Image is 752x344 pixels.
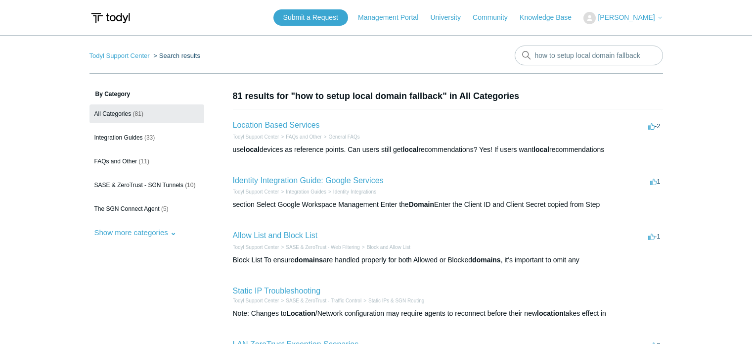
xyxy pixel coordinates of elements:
[233,298,279,303] a: Todyl Support Center
[233,188,279,196] li: Todyl Support Center
[273,9,348,26] a: Submit a Request
[515,46,663,65] input: Search
[472,256,501,264] em: domains
[233,199,663,210] div: section Select Google Workspace Management Enter the Enter the Client ID and Client Secret copied...
[583,12,663,24] button: [PERSON_NAME]
[233,189,279,195] a: Todyl Support Center
[233,244,279,251] li: Todyl Support Center
[89,104,204,123] a: All Categories (81)
[185,182,195,189] span: (10)
[94,182,183,189] span: SASE & ZeroTrust - SGN Tunnels
[89,223,181,242] button: Show more categories
[233,245,279,250] a: Todyl Support Center
[233,176,384,185] a: Identity Integration Guide: Google Services
[89,90,204,98] h3: By Category
[161,205,169,212] span: (5)
[94,205,160,212] span: The SGN Connect Agent
[94,158,137,165] span: FAQs and Other
[233,297,279,304] li: Todyl Support Center
[233,133,279,141] li: Todyl Support Center
[598,13,655,21] span: [PERSON_NAME]
[537,309,564,317] em: location
[233,121,320,129] a: Location Based Services
[648,122,661,130] span: -2
[279,244,359,251] li: SASE & ZeroTrust - Web Filtering
[89,152,204,171] a: FAQs and Other (11)
[233,145,663,155] div: use devices as reference points. Can users still get recommendations? Yes! If users want recommen...
[89,9,132,27] img: Todyl Support Center Help Center home page
[520,12,581,23] a: Knowledge Base
[244,146,260,153] em: local
[648,233,661,240] span: -1
[367,245,410,250] a: Block and Allow List
[94,110,132,117] span: All Categories
[233,255,663,265] div: Block List To ensure are handled properly for both Allowed or Blocked , it's important to omit any
[233,90,663,103] h1: 81 results for "how to setup local domain fallback" in All Categories
[402,146,418,153] em: local
[358,12,428,23] a: Management Portal
[333,189,376,195] a: Identity Integrations
[89,52,150,59] a: Todyl Support Center
[286,189,326,195] a: Integration Guides
[89,128,204,147] a: Integration Guides (33)
[279,188,326,196] li: Integration Guides
[94,134,143,141] span: Integration Guides
[361,297,424,304] li: Static IPs & SGN Routing
[650,178,660,185] span: 1
[233,287,321,295] a: Static IP Troubleshooting
[286,245,360,250] a: SASE & ZeroTrust - Web Filtering
[279,133,321,141] li: FAQs and Other
[89,199,204,218] a: The SGN Connect Agent (5)
[328,134,359,140] a: General FAQs
[89,52,152,59] li: Todyl Support Center
[326,188,376,196] li: Identity Integrations
[133,110,143,117] span: (81)
[295,256,323,264] em: domains
[233,134,279,140] a: Todyl Support Center
[144,134,155,141] span: (33)
[409,200,434,208] em: Domain
[233,308,663,319] div: Note: Changes to /Network configuration may require agents to reconnect before their new takes ef...
[89,176,204,195] a: SASE & ZeroTrust - SGN Tunnels (10)
[286,298,361,303] a: SASE & ZeroTrust - Traffic Control
[286,134,321,140] a: FAQs and Other
[286,309,315,317] em: Location
[233,231,318,240] a: Allow List and Block List
[360,244,410,251] li: Block and Allow List
[322,133,360,141] li: General FAQs
[279,297,361,304] li: SASE & ZeroTrust - Traffic Control
[139,158,149,165] span: (11)
[368,298,424,303] a: Static IPs & SGN Routing
[473,12,518,23] a: Community
[533,146,549,153] em: local
[430,12,470,23] a: University
[151,52,200,59] li: Search results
